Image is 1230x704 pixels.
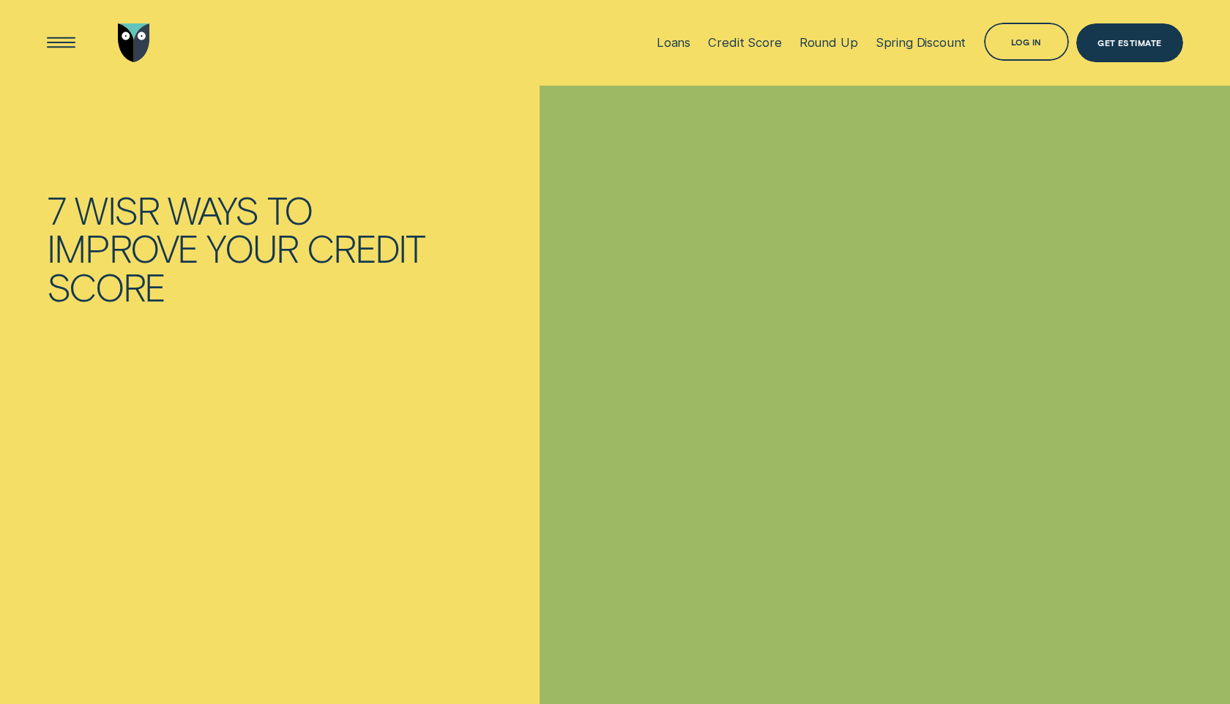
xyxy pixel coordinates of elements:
[708,35,781,50] div: Credit Score
[118,23,150,62] img: Wisr
[984,23,1070,61] button: Log in
[799,35,858,50] div: Round Up
[657,35,690,50] div: Loans
[47,191,444,307] h1: 7 Wisr Ways To Improve Your Credit Score
[42,23,81,62] button: Open Menu
[1076,23,1183,62] a: Get Estimate
[876,35,966,50] div: Spring Discount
